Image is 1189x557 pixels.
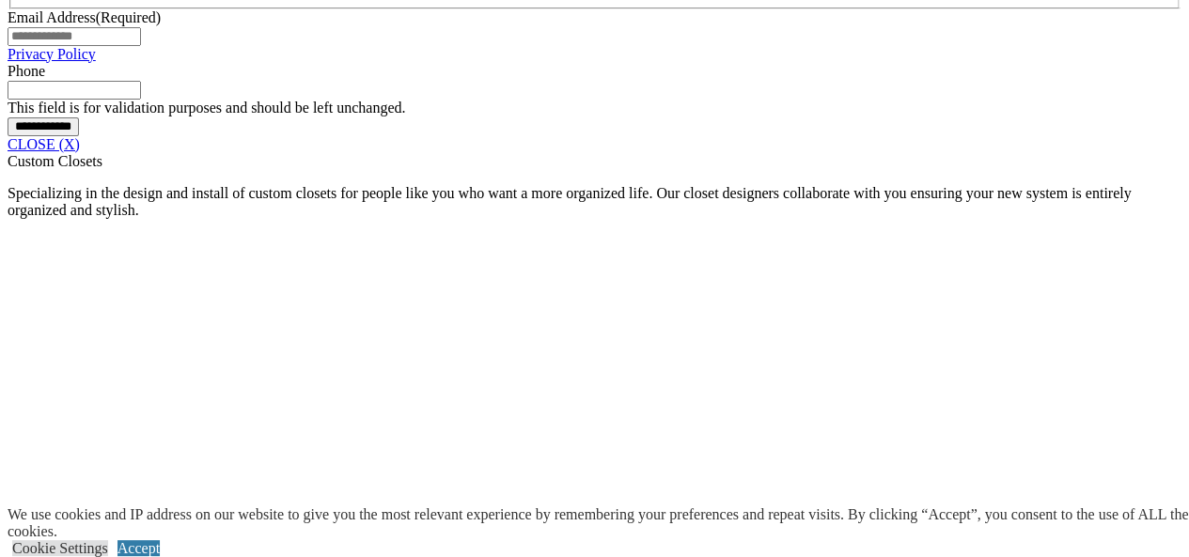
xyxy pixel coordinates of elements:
div: This field is for validation purposes and should be left unchanged. [8,100,1181,116]
span: Custom Closets [8,153,102,169]
span: (Required) [96,9,161,25]
a: Privacy Policy [8,46,96,62]
a: CLOSE (X) [8,136,80,152]
a: Cookie Settings [12,540,108,556]
label: Email Address [8,9,161,25]
div: We use cookies and IP address on our website to give you the most relevant experience by remember... [8,506,1189,540]
a: Accept [117,540,160,556]
p: Specializing in the design and install of custom closets for people like you who want a more orga... [8,185,1181,219]
label: Phone [8,63,45,79]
